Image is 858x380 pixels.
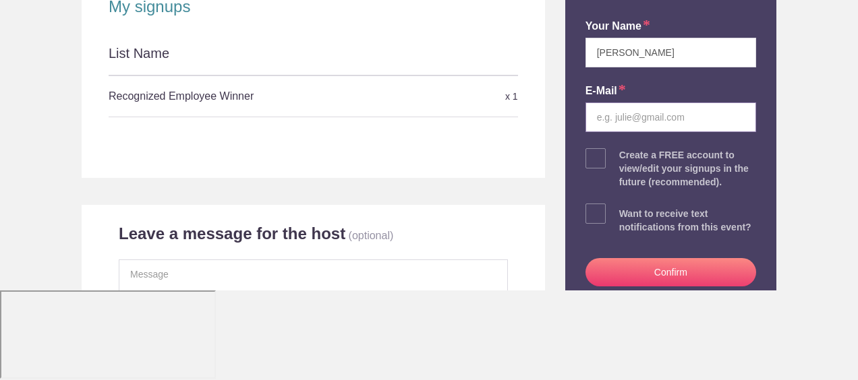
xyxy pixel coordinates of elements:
div: x 1 [381,85,517,108]
h2: Leave a message for the host [119,224,345,244]
button: Confirm [585,258,756,286]
input: e.g. Julie Farrell [585,38,756,67]
input: e.g. julie@gmail.com [585,102,756,132]
p: (optional) [349,230,394,241]
div: List Name [109,44,518,75]
label: E-mail [585,84,626,99]
div: Create a FREE account to view/edit your signups in the future (recommended). [619,148,756,189]
div: Want to receive text notifications from this event? [619,207,756,234]
h5: Recognized Employee Winner [109,83,381,110]
label: your name [585,19,650,34]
